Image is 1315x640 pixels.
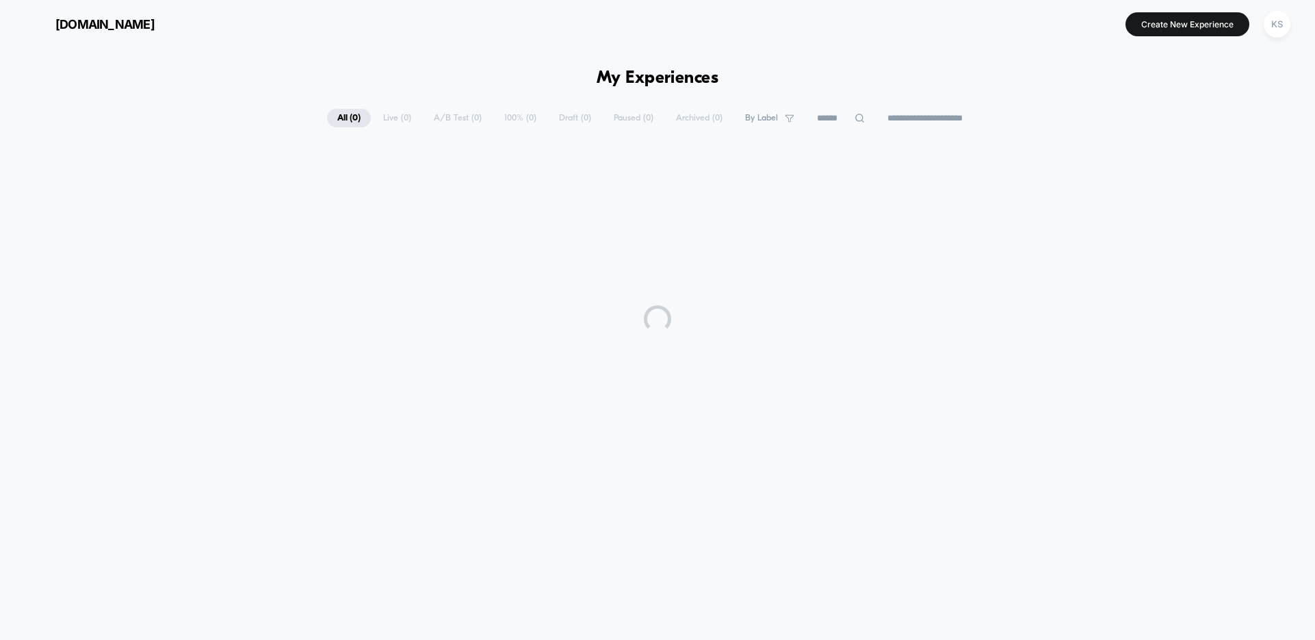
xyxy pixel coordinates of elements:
span: By Label [745,113,778,123]
span: [DOMAIN_NAME] [55,17,155,31]
button: Create New Experience [1125,12,1249,36]
button: KS [1260,10,1294,38]
div: KS [1264,11,1290,38]
button: [DOMAIN_NAME] [21,13,159,35]
span: All ( 0 ) [327,109,371,127]
h1: My Experiences [597,68,719,88]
